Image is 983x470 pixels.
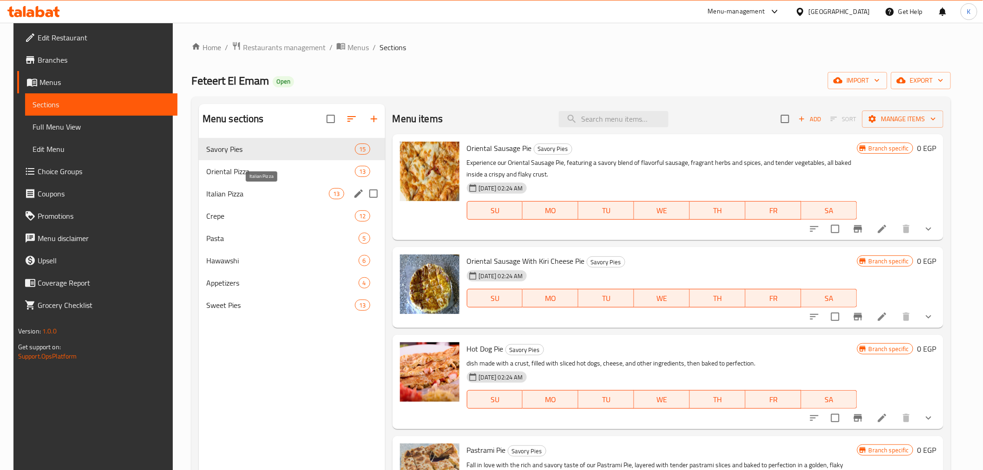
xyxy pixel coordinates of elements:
[206,300,355,311] span: Sweet Pies
[273,78,294,85] span: Open
[206,255,359,266] span: Hawawshi
[749,204,798,217] span: FR
[359,279,370,287] span: 4
[690,390,746,409] button: TH
[355,144,370,155] div: items
[847,218,869,240] button: Branch-specific-item
[336,41,369,53] a: Menus
[400,142,459,201] img: Oriental Sausage Pie
[508,445,546,457] div: Savory Pies
[380,42,406,53] span: Sections
[825,112,862,126] span: Select section first
[467,254,585,268] span: Oriental Sausage With Kiri Cheese Pie
[749,292,798,305] span: FR
[329,42,333,53] li: /
[467,443,506,457] span: Pastrami Pie
[203,112,264,126] h2: Menu sections
[467,342,504,356] span: Hot Dog Pie
[17,227,177,249] a: Menu disclaimer
[42,325,57,337] span: 1.0.0
[352,187,366,201] button: edit
[694,393,742,406] span: TH
[877,412,888,424] a: Edit menu item
[206,277,359,288] span: Appetizers
[803,306,826,328] button: sort-choices
[634,201,690,220] button: WE
[865,257,913,266] span: Branch specific
[826,408,845,428] span: Select to update
[467,157,857,180] p: Experience our Oriental Sausage Pie, featuring a savory blend of flavorful sausage, fragrant herb...
[199,227,385,249] div: Pasta5
[18,325,41,337] span: Version:
[25,116,177,138] a: Full Menu View
[225,42,228,53] li: /
[797,114,822,124] span: Add
[199,249,385,272] div: Hawawshi6
[191,70,269,91] span: Feteert El Emam
[33,144,170,155] span: Edit Menu
[273,76,294,87] div: Open
[38,233,170,244] span: Menu disclaimer
[355,167,369,176] span: 13
[582,204,630,217] span: TU
[895,407,917,429] button: delete
[895,218,917,240] button: delete
[809,7,870,17] div: [GEOGRAPHIC_DATA]
[199,134,385,320] nav: Menu sections
[467,141,532,155] span: Oriental Sausage Pie
[534,144,572,154] span: Savory Pies
[206,233,359,244] span: Pasta
[587,257,625,268] span: Savory Pies
[898,75,944,86] span: export
[206,210,355,222] div: Crepe
[243,42,326,53] span: Restaurants management
[917,407,940,429] button: show more
[582,393,630,406] span: TU
[634,289,690,307] button: WE
[471,204,519,217] span: SU
[578,289,634,307] button: TU
[471,393,519,406] span: SU
[38,210,170,222] span: Promotions
[206,144,355,155] span: Savory Pies
[526,292,575,305] span: MO
[508,446,546,457] span: Savory Pies
[341,108,363,130] span: Sort sections
[801,201,857,220] button: SA
[467,289,523,307] button: SU
[638,204,686,217] span: WE
[775,109,795,129] span: Select section
[17,294,177,316] a: Grocery Checklist
[923,311,934,322] svg: Show Choices
[467,358,857,369] p: dish made with a crust, filled with sliced hot dogs, cheese, and other ingredients, then baked to...
[18,341,61,353] span: Get support on:
[467,201,523,220] button: SU
[38,32,170,43] span: Edit Restaurant
[355,301,369,310] span: 13
[232,41,326,53] a: Restaurants management
[17,49,177,71] a: Branches
[847,407,869,429] button: Branch-specific-item
[199,160,385,183] div: Oriental Pizza13
[526,204,575,217] span: MO
[355,166,370,177] div: items
[373,42,376,53] li: /
[865,446,913,455] span: Branch specific
[347,42,369,53] span: Menus
[917,444,936,457] h6: 0 EGP
[38,188,170,199] span: Coupons
[17,183,177,205] a: Coupons
[38,300,170,311] span: Grocery Checklist
[321,109,341,129] span: Select all sections
[393,112,443,126] h2: Menu items
[17,71,177,93] a: Menus
[795,112,825,126] span: Add item
[329,188,344,199] div: items
[363,108,385,130] button: Add section
[38,54,170,65] span: Branches
[471,292,519,305] span: SU
[475,272,527,281] span: [DATE] 02:24 AM
[199,138,385,160] div: Savory Pies15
